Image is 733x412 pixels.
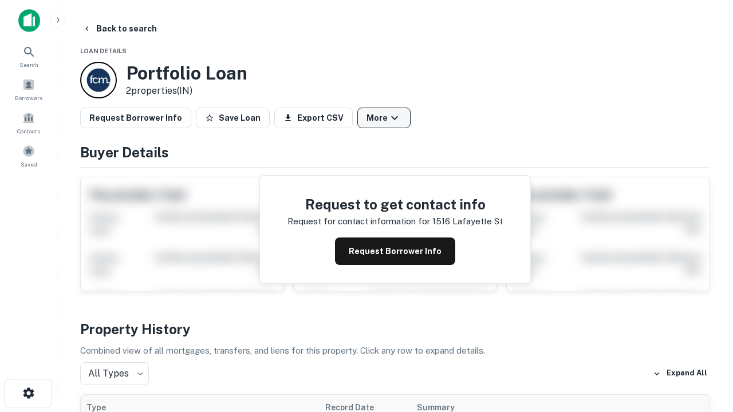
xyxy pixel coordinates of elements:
a: Borrowers [3,74,54,105]
a: Search [3,41,54,72]
button: Export CSV [274,108,353,128]
button: Request Borrower Info [335,237,455,265]
h4: Property History [80,319,710,339]
button: Expand All [650,365,710,382]
p: Request for contact information for [287,215,430,228]
button: Save Loan [196,108,270,128]
span: Saved [21,160,37,169]
div: All Types [80,362,149,385]
button: Back to search [78,18,161,39]
button: Request Borrower Info [80,108,191,128]
p: 2 properties (IN) [126,84,247,98]
h4: Request to get contact info [287,194,503,215]
a: Saved [3,140,54,171]
h4: Buyer Details [80,142,710,163]
iframe: Chat Widget [676,284,733,339]
button: More [357,108,411,128]
span: Loan Details [80,47,127,54]
img: capitalize-icon.png [18,9,40,32]
p: Combined view of all mortgages, transfers, and liens for this property. Click any row to expand d... [80,344,710,358]
span: Borrowers [15,93,42,102]
span: Search [19,60,38,69]
h3: Portfolio Loan [126,62,247,84]
p: 1516 lafayette st [432,215,503,228]
span: Contacts [17,126,40,136]
a: Contacts [3,107,54,138]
